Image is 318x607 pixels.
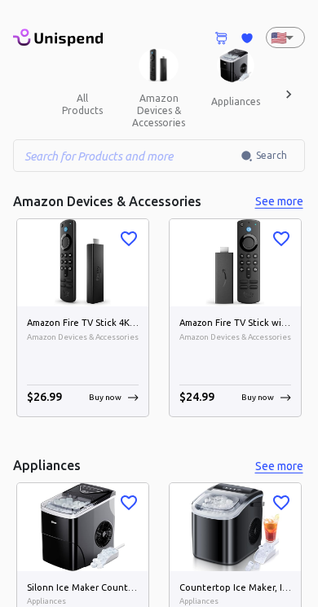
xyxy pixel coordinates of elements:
[13,193,201,210] h5: Amazon Devices & Accessories
[179,316,291,331] h6: Amazon Fire TV Stick with Alexa Voice Remote (includes TV controls), free &amp; live TV without c...
[13,457,81,474] h5: Appliances
[179,390,214,403] span: $ 24.99
[119,82,198,139] button: amazon devices & accessories
[217,49,254,82] img: Appliances
[89,391,121,403] p: Buy now
[271,28,279,47] p: 🇺🇸
[17,219,148,306] img: Amazon Fire TV Stick 4K Max streaming device, Wi-Fi 6, Alexa Voice Remote (includes TV controls) ...
[170,483,301,570] img: Countertop Ice Maker, Ice Maker Machine 6 Mins 9 Bullet Ice, 26.5lbs/24Hrs, Portable Ice Maker Ma...
[170,219,301,306] img: Amazon Fire TV Stick with Alexa Voice Remote (includes TV controls), free &amp; live TV without c...
[179,331,291,344] span: Amazon Devices & Accessories
[64,49,101,82] img: ALL PRODUCTS
[198,82,273,121] button: appliances
[266,27,305,48] div: 🇺🇸
[17,483,148,570] img: Silonn Ice Maker Countertop, 9 Cubes Ready in 6 Mins, 26lbs in 24Hrs, Self-Cleaning Ice Machine w...
[241,391,274,403] p: Buy now
[13,139,241,172] input: Search for Products and more
[256,147,287,164] span: Search
[46,82,119,126] button: all products
[179,581,291,596] h6: Countertop Ice Maker, Ice Maker Machine 6 Mins 9 Bullet Ice, 26.5lbs/24Hrs, Portable Ice Maker Ma...
[27,316,139,331] h6: Amazon Fire TV Stick 4K Max streaming device, Wi-Fi 6, Alexa Voice Remote (includes TV controls)
[253,456,305,477] button: See more
[253,191,305,212] button: See more
[27,581,139,596] h6: Silonn Ice Maker Countertop, 9 Cubes Ready in 6 Mins, 26lbs in 24Hrs, Self-Cleaning Ice Machine w...
[27,331,139,344] span: Amazon Devices & Accessories
[139,49,179,82] img: Amazon Devices & Accessories
[27,390,62,403] span: $ 26.99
